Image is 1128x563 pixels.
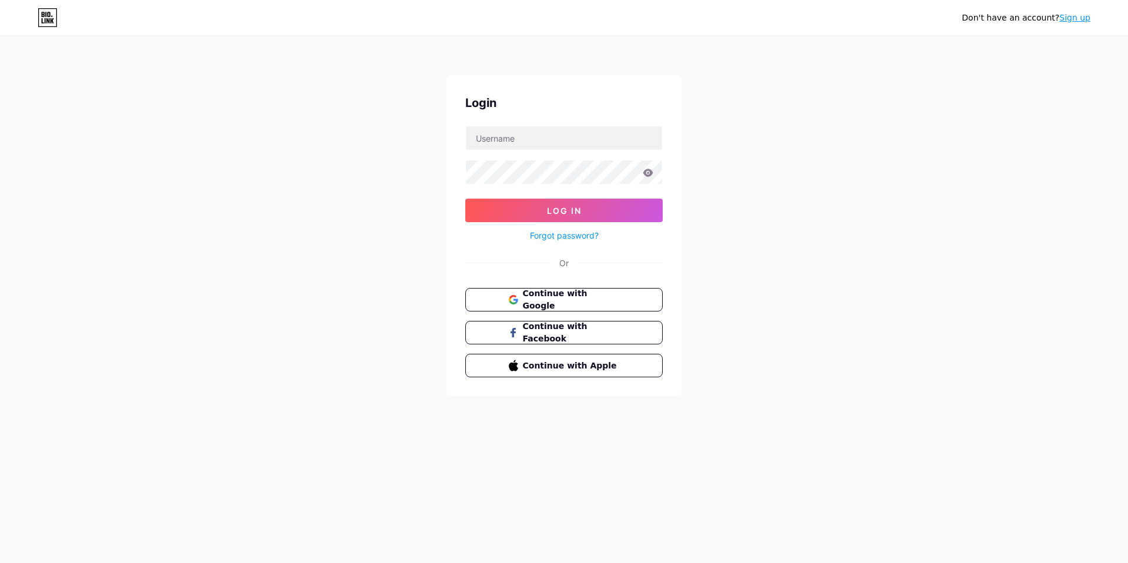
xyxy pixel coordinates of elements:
[465,199,663,222] button: Log In
[465,321,663,344] button: Continue with Facebook
[523,360,620,372] span: Continue with Apple
[465,354,663,377] button: Continue with Apple
[559,257,569,269] div: Or
[465,94,663,112] div: Login
[547,206,582,216] span: Log In
[466,126,662,150] input: Username
[523,287,620,312] span: Continue with Google
[523,320,620,345] span: Continue with Facebook
[465,288,663,311] button: Continue with Google
[962,12,1090,24] div: Don't have an account?
[1059,13,1090,22] a: Sign up
[530,229,599,242] a: Forgot password?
